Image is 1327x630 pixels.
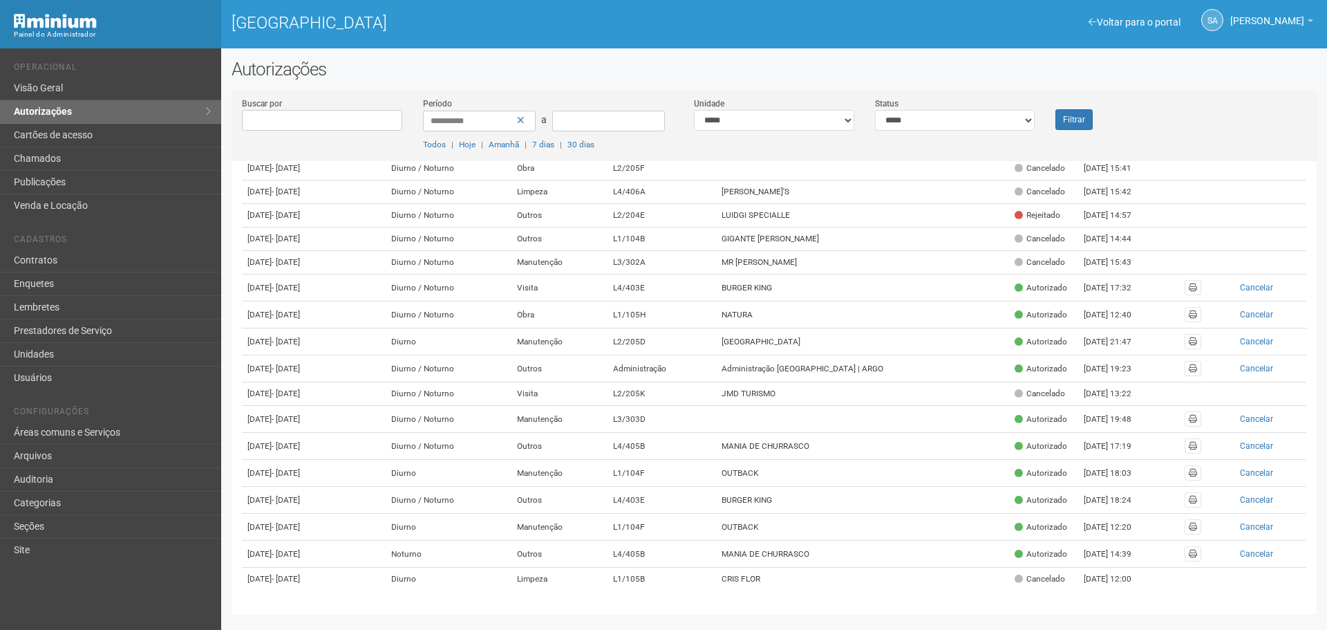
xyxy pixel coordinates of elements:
[1015,521,1067,533] div: Autorizado
[511,204,608,228] td: Outros
[1078,180,1154,204] td: [DATE] 15:42
[272,364,300,373] span: - [DATE]
[272,468,300,478] span: - [DATE]
[716,180,1009,204] td: [PERSON_NAME]'S
[386,251,511,275] td: Diurno / Noturno
[272,337,300,346] span: - [DATE]
[1212,492,1301,508] button: Cancelar
[1201,9,1223,31] a: SA
[716,275,1009,302] td: BURGER KING
[1078,433,1154,460] td: [DATE] 17:19
[386,541,511,568] td: Noturno
[716,541,1009,568] td: MANIA DE CHURRASCO
[386,568,511,591] td: Diurno
[272,210,300,220] span: - [DATE]
[1015,233,1065,245] div: Cancelado
[511,487,608,514] td: Outros
[423,140,446,149] a: Todos
[716,433,1009,460] td: MANIA DE CHURRASCO
[511,568,608,591] td: Limpeza
[242,275,386,302] td: [DATE]
[1078,275,1154,302] td: [DATE] 17:32
[481,140,483,149] span: |
[716,487,1009,514] td: BURGER KING
[1015,257,1065,268] div: Cancelado
[1078,302,1154,328] td: [DATE] 12:40
[511,355,608,382] td: Outros
[716,228,1009,251] td: GIGANTE [PERSON_NAME]
[511,228,608,251] td: Outros
[1078,460,1154,487] td: [DATE] 18:03
[1078,328,1154,355] td: [DATE] 21:47
[511,433,608,460] td: Outros
[716,514,1009,541] td: OUTBACK
[511,406,608,433] td: Manutenção
[511,157,608,180] td: Obra
[242,98,282,110] label: Buscar por
[511,514,608,541] td: Manutenção
[1015,363,1067,375] div: Autorizado
[14,28,211,41] div: Painel do Administrador
[1078,406,1154,433] td: [DATE] 19:48
[489,140,519,149] a: Amanhã
[386,433,511,460] td: Diurno / Noturno
[716,328,1009,355] td: [GEOGRAPHIC_DATA]
[386,328,511,355] td: Diurno
[608,157,717,180] td: L2/205F
[242,228,386,251] td: [DATE]
[14,14,97,28] img: Minium
[272,257,300,267] span: - [DATE]
[272,389,300,398] span: - [DATE]
[459,140,476,149] a: Hoje
[272,574,300,584] span: - [DATE]
[608,204,717,228] td: L2/204E
[1212,465,1301,481] button: Cancelar
[716,568,1009,591] td: CRIS FLOR
[511,275,608,302] td: Visita
[541,114,547,125] span: a
[451,140,453,149] span: |
[242,433,386,460] td: [DATE]
[242,302,386,328] td: [DATE]
[1212,334,1301,349] button: Cancelar
[386,228,511,251] td: Diurno / Noturno
[716,382,1009,406] td: JMD TURISMO
[1015,441,1067,452] div: Autorizado
[608,382,717,406] td: L2/205K
[716,302,1009,328] td: NATURA
[511,541,608,568] td: Outros
[386,460,511,487] td: Diurno
[272,522,300,532] span: - [DATE]
[1212,411,1301,427] button: Cancelar
[1015,494,1067,506] div: Autorizado
[272,163,300,173] span: - [DATE]
[242,541,386,568] td: [DATE]
[1015,163,1065,174] div: Cancelado
[608,251,717,275] td: L3/302A
[1015,388,1065,400] div: Cancelado
[1212,361,1301,376] button: Cancelar
[532,140,554,149] a: 7 dias
[1078,514,1154,541] td: [DATE] 12:20
[1015,282,1067,294] div: Autorizado
[1055,109,1093,130] button: Filtrar
[716,251,1009,275] td: MR [PERSON_NAME]
[232,59,1317,80] h2: Autorizações
[875,98,898,110] label: Status
[242,487,386,514] td: [DATE]
[232,14,764,32] h1: [GEOGRAPHIC_DATA]
[272,283,300,293] span: - [DATE]
[386,406,511,433] td: Diurno / Noturno
[386,157,511,180] td: Diurno / Noturno
[1212,546,1301,562] button: Cancelar
[608,514,717,541] td: L1/104F
[1089,17,1180,28] a: Voltar para o portal
[716,355,1009,382] td: Administração [GEOGRAPHIC_DATA] | ARGO
[1212,519,1301,535] button: Cancelar
[272,187,300,196] span: - [DATE]
[14,234,211,249] li: Cadastros
[1015,210,1060,221] div: Rejeitado
[608,541,717,568] td: L4/405B
[716,460,1009,487] td: OUTBACK
[14,407,211,421] li: Configurações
